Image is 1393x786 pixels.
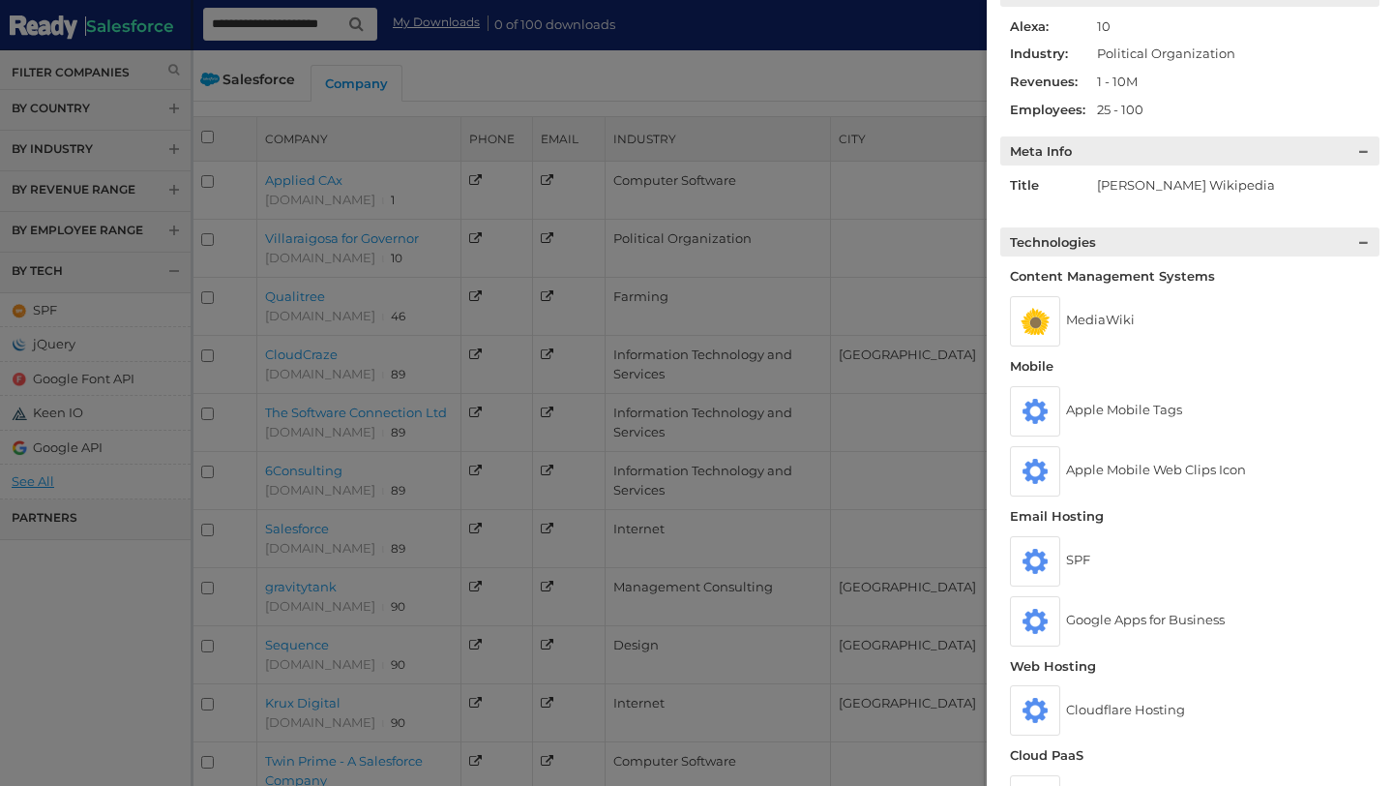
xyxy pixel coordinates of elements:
span: Apple Mobile Tags [1066,400,1182,420]
li: Alexa: [1010,16,1097,37]
span: Cloudflare Hosting [1066,700,1185,720]
p: Cloud PaaS [1010,745,1379,766]
span: Google Apps for Business [1066,610,1225,630]
p: Mobile [1010,356,1379,377]
img: SPF [1019,545,1052,578]
img: MediaWiki [1019,305,1052,338]
p: Content Management Systems [1010,266,1379,287]
img: Google Apps for Business [1019,605,1052,638]
img: Cloudflare Hosting [1019,694,1052,727]
li: 10 [1097,16,1349,37]
li: Revenues: [1010,72,1097,92]
p: Web Hosting [1010,656,1379,677]
li: Political Organization [1097,44,1349,64]
li: Industry: [1010,44,1097,64]
li: 25 - 100 [1097,100,1349,120]
h5: Technologies [1000,227,1379,257]
li: Title [1010,175,1097,196]
span: SPF [1066,550,1090,570]
img: Apple Mobile Tags [1019,395,1052,428]
span: Apple Mobile Web Clips Icon [1066,460,1246,480]
li: [PERSON_NAME] Wikipedia [1097,175,1349,196]
p: Email Hosting [1010,506,1379,527]
li: 1 - 10M [1097,72,1349,92]
img: Apple Mobile Web Clips Icon [1019,455,1052,488]
li: Employees: [1010,100,1097,120]
h5: Meta Info [1000,136,1379,166]
span: MediaWiki [1066,310,1135,330]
